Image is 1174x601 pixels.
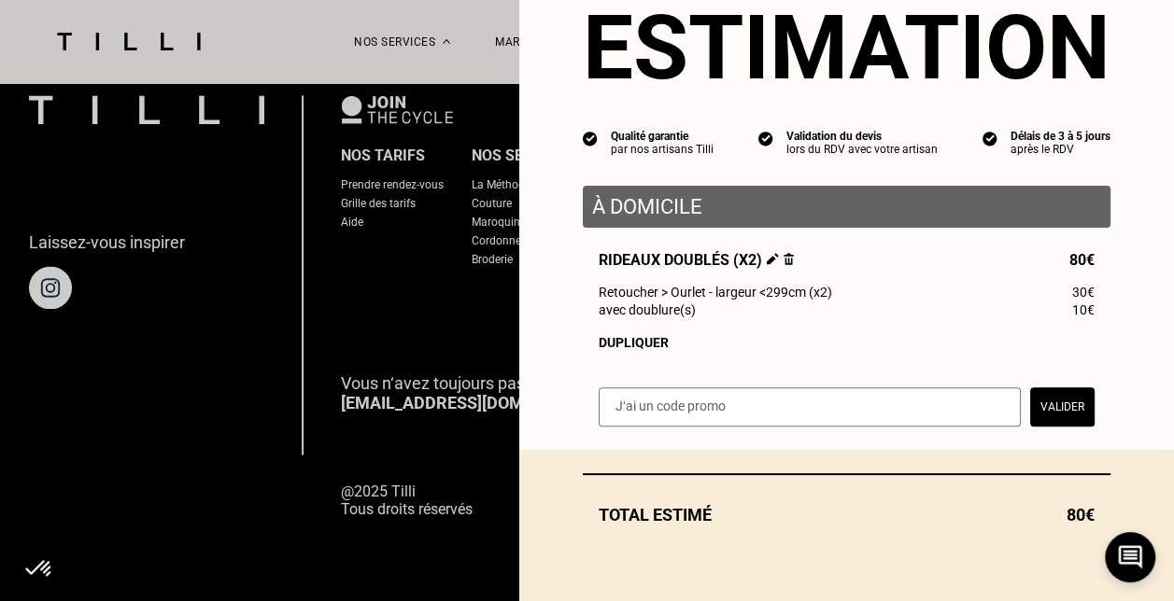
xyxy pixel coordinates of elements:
[983,130,997,147] img: icon list info
[1011,143,1110,156] div: après le RDV
[1069,251,1095,269] span: 80€
[786,143,938,156] div: lors du RDV avec votre artisan
[583,505,1110,524] div: Total estimé
[599,387,1021,426] input: J‘ai un code promo
[758,130,773,147] img: icon list info
[1067,505,1095,524] span: 80€
[599,251,794,269] span: Rideaux doublés (x2)
[1072,302,1095,317] span: 10€
[1072,285,1095,300] span: 30€
[767,253,779,265] img: Éditer
[611,143,714,156] div: par nos artisans Tilli
[786,130,938,143] div: Validation du devis
[1011,130,1110,143] div: Délais de 3 à 5 jours
[611,130,714,143] div: Qualité garantie
[599,335,1095,350] div: Dupliquer
[592,195,1101,218] p: À domicile
[599,285,832,300] span: Retoucher > Ourlet - largeur <299cm (x2)
[784,253,794,265] img: Supprimer
[599,302,696,317] span: avec doublure(s)
[583,130,598,147] img: icon list info
[1030,387,1095,426] button: Valider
